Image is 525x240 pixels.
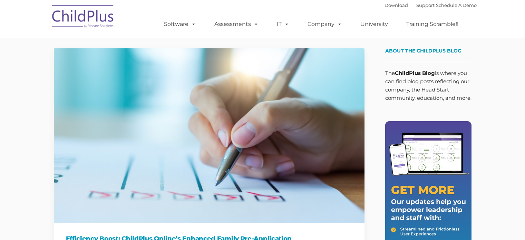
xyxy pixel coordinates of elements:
[385,69,471,102] p: The is where you can find blog posts reflecting our company, the Head Start community, education,...
[207,17,265,31] a: Assessments
[301,17,349,31] a: Company
[385,2,477,8] font: |
[399,17,465,31] a: Training Scramble!!
[416,2,435,8] a: Support
[436,2,477,8] a: Schedule A Demo
[54,48,364,223] img: Efficiency Boost: ChildPlus Online's Enhanced Family Pre-Application Process - Streamlining Appli...
[270,17,296,31] a: IT
[157,17,203,31] a: Software
[49,0,118,35] img: ChildPlus by Procare Solutions
[385,48,461,54] span: About the ChildPlus Blog
[395,70,435,76] strong: ChildPlus Blog
[385,2,408,8] a: Download
[353,17,395,31] a: University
